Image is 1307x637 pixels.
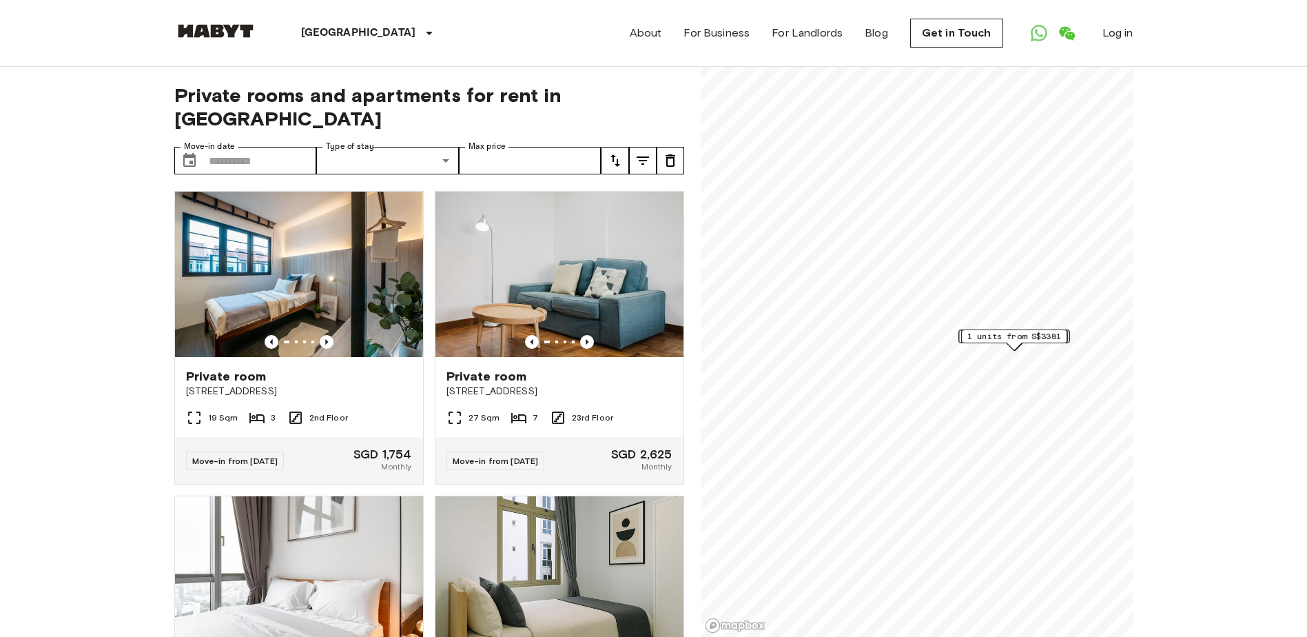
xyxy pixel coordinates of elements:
[174,24,257,38] img: Habyt
[446,368,527,385] span: Private room
[192,456,278,466] span: Move-in from [DATE]
[961,330,1067,351] div: Map marker
[469,141,506,152] label: Max price
[629,147,657,174] button: tune
[435,191,684,485] a: Marketing picture of unit SG-01-108-001-001Previous imagePrevious imagePrivate room[STREET_ADDRES...
[435,192,683,357] img: Marketing picture of unit SG-01-108-001-001
[326,141,374,152] label: Type of stay
[772,25,843,41] a: For Landlords
[601,147,629,174] button: tune
[657,147,684,174] button: tune
[320,335,333,349] button: Previous image
[301,25,416,41] p: [GEOGRAPHIC_DATA]
[174,191,424,485] a: Marketing picture of unit SG-01-027-006-02Previous imagePrevious imagePrivate room[STREET_ADDRESS...
[572,412,614,424] span: 23rd Floor
[309,412,348,424] span: 2nd Floor
[630,25,662,41] a: About
[705,618,765,634] a: Mapbox logo
[533,412,538,424] span: 7
[265,335,278,349] button: Previous image
[176,147,203,174] button: Choose date
[683,25,750,41] a: For Business
[611,448,672,461] span: SGD 2,625
[1053,19,1080,47] a: Open WeChat
[184,141,235,152] label: Move-in date
[186,385,412,398] span: [STREET_ADDRESS]
[910,19,1003,48] a: Get in Touch
[958,330,1069,351] div: Map marker
[453,456,539,466] span: Move-in from [DATE]
[1102,25,1133,41] a: Log in
[865,25,888,41] a: Blog
[469,412,500,424] span: 27 Sqm
[446,385,672,398] span: [STREET_ADDRESS]
[525,335,539,349] button: Previous image
[175,192,423,357] img: Marketing picture of unit SG-01-027-006-02
[353,448,411,461] span: SGD 1,754
[381,461,411,473] span: Monthly
[271,412,276,424] span: 3
[967,330,1061,343] span: 1 units from S$3381
[208,412,238,424] span: 19 Sqm
[641,461,672,473] span: Monthly
[1025,19,1053,47] a: Open WhatsApp
[186,368,267,385] span: Private room
[580,335,594,349] button: Previous image
[174,83,684,130] span: Private rooms and apartments for rent in [GEOGRAPHIC_DATA]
